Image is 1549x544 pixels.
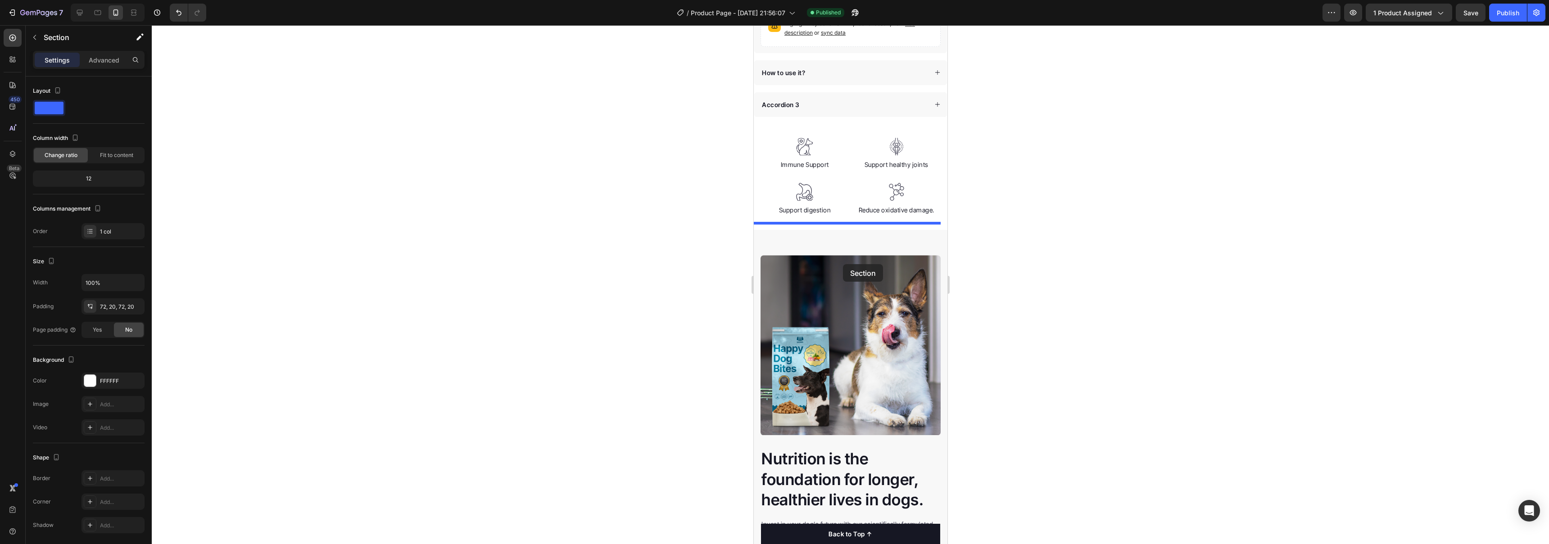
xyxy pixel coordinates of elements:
div: Beta [7,165,22,172]
span: Product Page - [DATE] 21:56:07 [691,8,785,18]
div: Add... [100,400,142,409]
div: Padding [33,302,54,310]
div: Width [33,279,48,287]
div: Undo/Redo [170,4,206,22]
div: Page padding [33,326,77,334]
div: Columns management [33,203,103,215]
div: FFFFFF [100,377,142,385]
div: 450 [9,96,22,103]
button: Publish [1489,4,1527,22]
input: Auto [82,274,144,291]
div: Layout [33,85,63,97]
p: Advanced [89,55,119,65]
div: Video [33,423,47,432]
div: Publish [1497,8,1519,18]
button: 1 product assigned [1366,4,1452,22]
div: Image [33,400,49,408]
span: Yes [93,326,102,334]
div: 1 col [100,228,142,236]
iframe: Design area [754,25,947,544]
span: Fit to content [100,151,133,159]
div: Background [33,354,77,366]
div: 12 [35,172,143,185]
p: Settings [45,55,70,65]
div: Border [33,474,50,482]
div: Add... [100,475,142,483]
div: Shape [33,452,62,464]
div: Add... [100,424,142,432]
div: Order [33,227,48,235]
div: Size [33,256,57,268]
span: Save [1463,9,1478,17]
span: Change ratio [45,151,77,159]
div: Corner [33,498,51,506]
span: No [125,326,132,334]
button: Save [1456,4,1486,22]
p: 7 [59,7,63,18]
button: 7 [4,4,67,22]
div: Color [33,377,47,385]
span: / [687,8,689,18]
div: 72, 20, 72, 20 [100,303,142,311]
div: Add... [100,522,142,530]
div: Shadow [33,521,54,529]
p: Section [44,32,118,43]
div: Column width [33,132,81,144]
span: Published [816,9,841,17]
span: 1 product assigned [1373,8,1432,18]
div: Open Intercom Messenger [1518,500,1540,522]
div: Add... [100,498,142,506]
